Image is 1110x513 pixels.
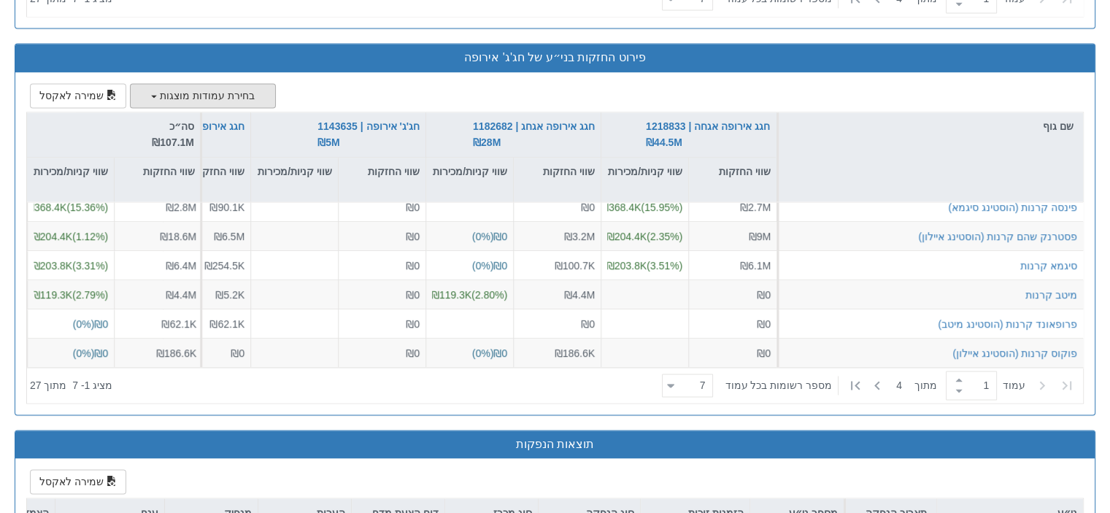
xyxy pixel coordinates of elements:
[94,318,108,330] span: ₪0
[725,378,832,393] span: ‏מספר רשומות בכל עמוד
[130,83,276,108] button: בחירת עמודות מוצגות
[426,158,513,202] div: שווי קניות/מכירות
[166,289,196,301] span: ₪4.4M
[473,118,595,151] button: חגג אירופה אגחג | 1182682 ₪28M
[32,289,108,301] span: ( 2.79 %)
[406,318,420,330] span: ₪0
[317,118,420,151] div: חג'ג' אירופה | 1143635
[30,469,126,494] button: שמירה לאקסל
[156,347,196,359] span: ₪186.6K
[601,201,682,213] span: ( 15.95 %)
[166,260,196,271] span: ₪6.4M
[214,231,244,242] span: ₪6.5M
[555,347,595,359] span: ₪186.6K
[251,158,338,202] div: שווי קניות/מכירות
[896,378,914,393] span: 4
[779,112,1083,140] div: שם גוף
[472,347,507,359] span: ( 0 %)
[32,231,108,242] span: ( 1.12 %)
[406,201,420,213] span: ₪0
[204,260,244,271] span: ₪254.5K
[606,260,647,271] span: ₪203.8K
[32,231,72,242] span: ₪204.4K
[27,158,114,202] div: שווי קניות/מכירות
[406,347,420,359] span: ₪0
[339,158,425,185] div: שווי החזקות
[473,136,501,148] span: ₪28M
[406,289,420,301] span: ₪0
[689,158,776,185] div: שווי החזקות
[581,201,595,213] span: ₪0
[601,201,641,213] span: ₪368.4K
[473,118,595,151] div: חגג אירופה אגחג | 1182682
[740,260,771,271] span: ₪6.1M
[757,289,771,301] span: ₪0
[472,231,507,242] span: ( 0 %)
[210,318,245,330] span: ₪62.1K
[73,347,108,359] span: ( 0 %)
[564,231,595,242] span: ₪3.2M
[646,118,770,151] div: חגג אירופה אגחה | 1218833
[601,158,688,202] div: שווי קניות/מכירות
[581,318,595,330] span: ₪0
[493,231,507,242] span: ₪0
[757,318,771,330] span: ₪0
[918,229,1077,244] button: פסטרנק שהם קרנות (הוסטינג איילון)
[606,231,647,242] span: ₪204.4K
[166,201,196,213] span: ₪2.8M
[514,158,601,185] div: שווי החזקות
[30,83,126,108] button: שמירה לאקסל
[493,347,507,359] span: ₪0
[606,231,682,242] span: ( 2.35 %)
[160,231,196,242] span: ₪18.6M
[431,289,507,301] span: ( 2.80 %)
[317,136,339,148] span: ₪5M
[606,260,682,271] span: ( 3.51 %)
[646,136,682,148] span: ₪44.5M
[1003,378,1025,393] span: ‏עמוד
[493,260,507,271] span: ₪0
[231,347,244,359] span: ₪0
[472,260,507,271] span: ( 0 %)
[564,289,595,301] span: ₪4.4M
[162,318,197,330] span: ₪62.1K
[163,158,250,185] div: שווי החזקות
[406,231,420,242] span: ₪0
[210,201,245,213] span: ₪90.1K
[317,118,420,151] button: חג'ג' אירופה | 1143635 ₪5M
[26,438,1084,451] h3: תוצאות הנפקות
[26,201,66,213] span: ₪368.4K
[952,346,1077,360] button: פוקוס קרנות (הוסטינג איילון)
[33,118,194,151] div: סה״כ
[646,118,770,151] button: חגג אירופה אגחה | 1218833 ₪44.5M
[1020,258,1077,273] button: סיגמא קרנות
[406,260,420,271] span: ₪0
[215,289,244,301] span: ₪5.2K
[948,200,1077,215] button: פינסה קרנות (הוסטינג סיגמא)
[30,369,112,401] div: ‏מציג 1 - 7 ‏ מתוך 27
[32,289,72,301] span: ₪119.3K
[26,201,108,213] span: ( 15.36 %)
[555,260,595,271] span: ₪100.7K
[32,260,108,271] span: ( 3.31 %)
[740,201,771,213] span: ₪2.7M
[656,369,1080,401] div: ‏ מתוך
[749,231,771,242] span: ₪9M
[115,158,201,185] div: שווי החזקות
[1025,288,1077,302] button: מיטב קרנות
[757,347,771,359] span: ₪0
[26,51,1084,64] h3: פירוט החזקות בני״ע של חג'ג' אירופה
[152,136,194,148] span: ₪107.1M
[431,289,471,301] span: ₪119.3K
[94,347,108,359] span: ₪0
[938,317,1077,331] button: פרופאונד קרנות (הוסטינג מיטב)
[73,318,108,330] span: ( 0 %)
[32,260,72,271] span: ₪203.8K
